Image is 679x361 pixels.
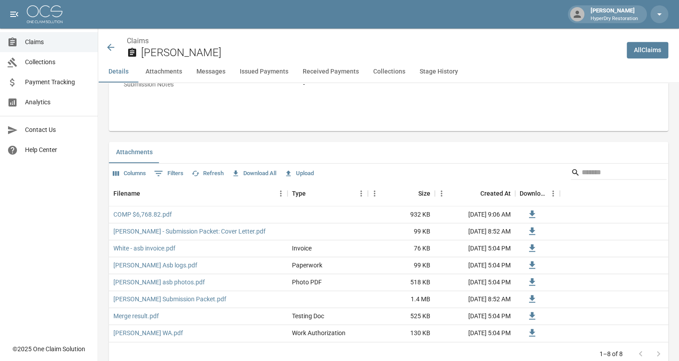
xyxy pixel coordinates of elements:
button: Select columns [111,167,148,180]
button: Attachments [138,61,189,82]
a: [PERSON_NAME] - Submission Packet: Cover Letter.pdf [113,227,266,236]
div: [DATE] 8:52 AM [435,291,515,308]
div: Filename [113,181,140,206]
div: [DATE] 9:06 AM [435,206,515,223]
div: [DATE] 5:04 PM [435,240,515,257]
button: Menu [368,187,381,200]
div: Size [368,181,435,206]
button: Show filters [152,166,186,180]
div: Filename [109,181,287,206]
div: [DATE] 5:04 PM [435,325,515,342]
button: Collections [366,61,412,82]
p: HyperDry Restoration [591,15,638,23]
div: 1.4 MB [368,291,435,308]
button: Download All [229,167,279,180]
div: 518 KB [368,274,435,291]
button: open drawer [5,5,23,23]
div: Invoice [292,244,312,253]
div: Search [571,165,667,181]
div: [DATE] 5:04 PM [435,274,515,291]
button: Received Payments [296,61,366,82]
p: Submission Notes [120,76,299,93]
div: Paperwork [292,261,322,270]
div: Created At [435,181,515,206]
span: Help Center [25,145,91,155]
nav: breadcrumb [127,36,620,46]
a: [PERSON_NAME] WA.pdf [113,328,183,337]
div: 130 KB [368,325,435,342]
a: AllClaims [627,42,668,58]
button: Issued Payments [233,61,296,82]
div: [DATE] 5:04 PM [435,257,515,274]
button: Menu [274,187,287,200]
div: Download [515,181,560,206]
div: 76 KB [368,240,435,257]
div: Testing Doc [292,312,324,320]
div: 932 KB [368,206,435,223]
button: Upload [282,167,316,180]
a: [PERSON_NAME] Asb logs.pdf [113,261,197,270]
h2: [PERSON_NAME] [141,46,620,59]
div: Size [418,181,430,206]
button: Menu [546,187,560,200]
a: Claims [127,37,149,45]
a: [PERSON_NAME] Submission Packet.pdf [113,295,226,304]
div: - [303,80,654,89]
a: Merge result.pdf [113,312,159,320]
div: anchor tabs [98,61,679,82]
div: Photo PDF [292,278,322,287]
div: Created At [480,181,511,206]
div: [DATE] 5:04 PM [435,308,515,325]
button: Messages [189,61,233,82]
div: 525 KB [368,308,435,325]
div: 99 KB [368,257,435,274]
button: Menu [435,187,448,200]
div: Download [520,181,546,206]
div: [DATE] 8:52 AM [435,223,515,240]
img: ocs-logo-white-transparent.png [27,5,62,23]
a: White - asb invoice.pdf [113,244,175,253]
span: Contact Us [25,125,91,135]
span: Collections [25,57,91,67]
button: Details [98,61,138,82]
span: Claims [25,37,91,47]
div: 99 KB [368,223,435,240]
a: COMP $6,768.82.pdf [113,210,172,219]
button: Stage History [412,61,465,82]
a: [PERSON_NAME] asb photos.pdf [113,278,205,287]
button: Attachments [109,142,160,163]
div: related-list tabs [109,142,668,163]
span: Payment Tracking [25,78,91,87]
div: Type [287,181,368,206]
button: Refresh [189,167,226,180]
div: Work Authorization [292,328,346,337]
div: Type [292,181,306,206]
div: [PERSON_NAME] [587,6,642,22]
p: 1–8 of 8 [600,349,623,358]
button: Menu [354,187,368,200]
span: Analytics [25,98,91,107]
div: © 2025 One Claim Solution [12,345,85,353]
